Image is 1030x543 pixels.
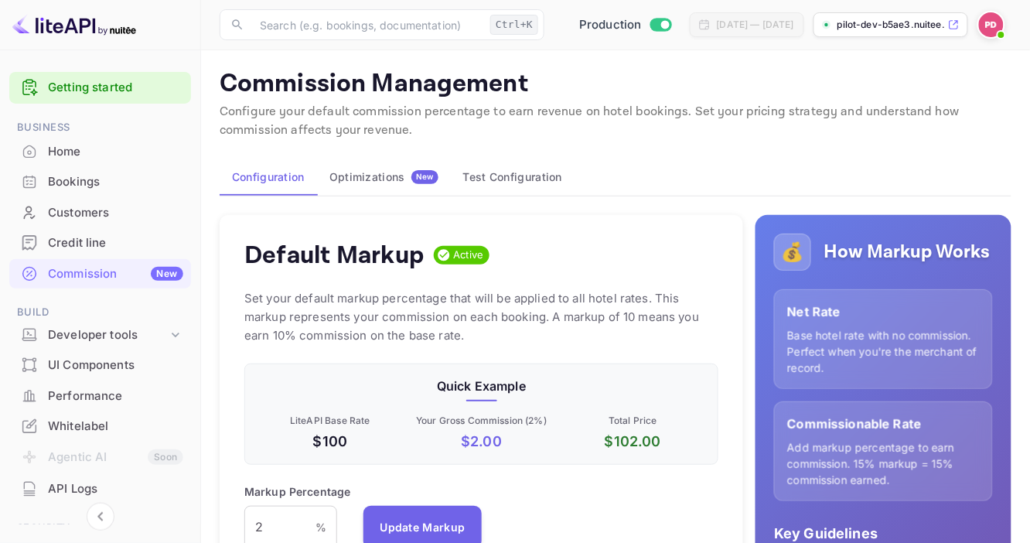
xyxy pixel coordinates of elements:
a: Whitelabel [9,412,191,440]
p: $ 102.00 [561,431,706,452]
div: Customers [9,198,191,228]
div: Bookings [9,167,191,197]
div: Customers [48,204,183,222]
p: Set your default markup percentage that will be applied to all hotel rates. This markup represent... [244,289,718,345]
div: UI Components [9,350,191,381]
a: Performance [9,381,191,410]
a: Home [9,137,191,166]
button: Test Configuration [451,159,575,196]
span: Business [9,119,191,136]
a: Credit line [9,228,191,257]
div: Credit line [9,228,191,258]
p: Add markup percentage to earn commission. 15% markup = 15% commission earned. [787,439,980,488]
div: CommissionNew [9,259,191,289]
p: LiteAPI Base Rate [257,414,403,428]
div: UI Components [48,357,183,374]
p: Net Rate [787,302,980,321]
img: LiteAPI logo [12,12,136,37]
h4: Default Markup [244,240,425,271]
a: CommissionNew [9,259,191,288]
a: Customers [9,198,191,227]
div: Performance [9,381,191,412]
button: Collapse navigation [87,503,114,531]
h5: How Markup Works [824,240,990,265]
p: Total Price [561,414,706,428]
div: Whitelabel [48,418,183,435]
div: [DATE] — [DATE] [717,18,794,32]
img: Pilot Dev [979,12,1004,37]
p: Your Gross Commission ( 2 %) [409,414,554,428]
div: Credit line [48,234,183,252]
div: API Logs [9,474,191,504]
div: Getting started [9,72,191,104]
div: Developer tools [9,322,191,349]
p: Base hotel rate with no commission. Perfect when you're the merchant of record. [787,327,980,376]
div: Commission [48,265,183,283]
div: Developer tools [48,326,168,344]
p: Commission Management [220,69,1011,100]
a: API Logs [9,474,191,503]
a: UI Components [9,350,191,379]
p: $100 [257,431,403,452]
div: API Logs [48,480,183,498]
span: Active [448,248,490,263]
a: Bookings [9,167,191,196]
div: New [151,267,183,281]
div: Switch to Sandbox mode [573,16,677,34]
div: Ctrl+K [490,15,538,35]
div: Optimizations [329,170,438,184]
p: pilot-dev-b5ae3.nuitee... [837,18,945,32]
p: Markup Percentage [244,483,351,500]
div: Home [9,137,191,167]
p: Quick Example [257,377,705,395]
span: Production [579,16,642,34]
p: Configure your default commission percentage to earn revenue on hotel bookings. Set your pricing ... [220,103,1011,140]
span: New [411,172,438,182]
button: Configuration [220,159,317,196]
p: 💰 [781,238,804,266]
p: $ 2.00 [409,431,554,452]
a: Getting started [48,79,183,97]
div: Performance [48,388,183,405]
div: Home [48,143,183,161]
span: Build [9,304,191,321]
div: Whitelabel [9,412,191,442]
p: Commissionable Rate [787,415,980,433]
input: Search (e.g. bookings, documentation) [251,9,484,40]
span: Security [9,520,191,537]
p: % [315,519,326,535]
div: Bookings [48,173,183,191]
